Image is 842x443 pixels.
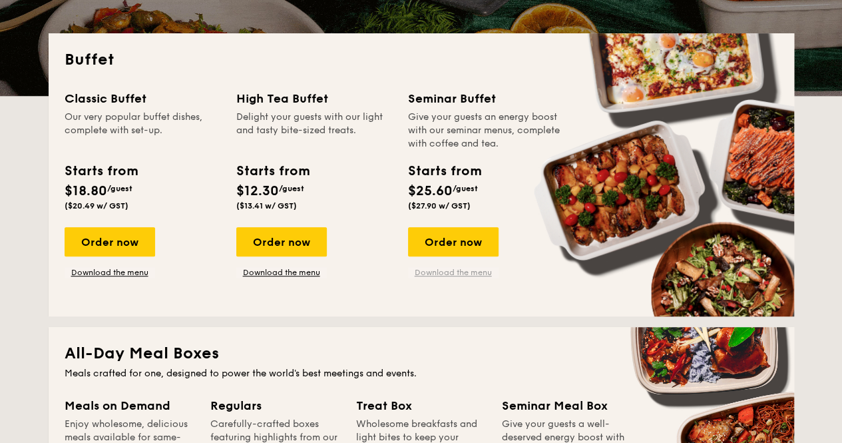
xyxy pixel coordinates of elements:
[65,343,778,364] h2: All-Day Meal Boxes
[210,396,340,415] div: Regulars
[279,184,304,193] span: /guest
[65,111,220,151] div: Our very popular buffet dishes, complete with set-up.
[65,367,778,380] div: Meals crafted for one, designed to power the world's best meetings and events.
[236,89,392,108] div: High Tea Buffet
[453,184,478,193] span: /guest
[236,111,392,151] div: Delight your guests with our light and tasty bite-sized treats.
[65,161,137,181] div: Starts from
[356,396,486,415] div: Treat Box
[65,201,128,211] span: ($20.49 w/ GST)
[236,161,309,181] div: Starts from
[65,49,778,71] h2: Buffet
[408,89,564,108] div: Seminar Buffet
[65,227,155,256] div: Order now
[236,201,297,211] span: ($13.41 w/ GST)
[65,396,194,415] div: Meals on Demand
[408,201,471,211] span: ($27.90 w/ GST)
[236,267,327,278] a: Download the menu
[236,183,279,199] span: $12.30
[65,267,155,278] a: Download the menu
[502,396,632,415] div: Seminar Meal Box
[236,227,327,256] div: Order now
[408,227,499,256] div: Order now
[408,267,499,278] a: Download the menu
[65,183,107,199] span: $18.80
[408,183,453,199] span: $25.60
[408,111,564,151] div: Give your guests an energy boost with our seminar menus, complete with coffee and tea.
[408,161,481,181] div: Starts from
[107,184,132,193] span: /guest
[65,89,220,108] div: Classic Buffet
